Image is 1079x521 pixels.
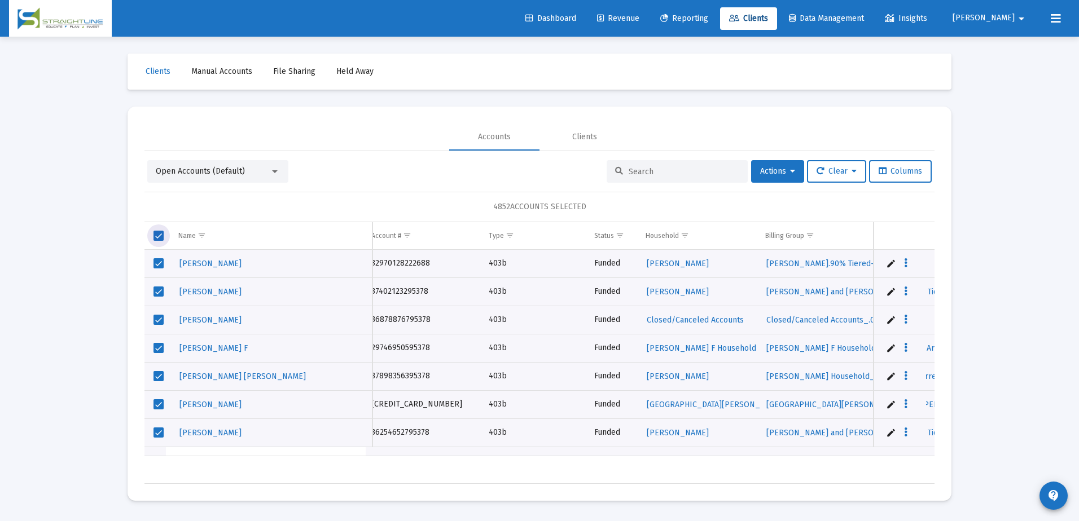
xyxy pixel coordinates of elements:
td: 403b [483,277,589,306]
span: 4852 [493,202,510,211]
span: [PERSON_NAME] [647,287,709,297]
span: Show filter options for column 'Type' [506,231,514,240]
a: Revenue [588,7,648,30]
span: Actions [760,166,795,176]
span: Show filter options for column 'Status' [616,231,624,240]
div: Select row [153,371,164,381]
span: [PERSON_NAME] [953,14,1015,23]
span: [PERSON_NAME] [179,315,242,325]
div: Status [594,231,614,240]
div: Select row [153,343,164,353]
div: Funded [594,286,634,297]
td: 403b [483,390,589,418]
a: [PERSON_NAME] Household_.90% Tiered-Arrears [765,368,949,385]
td: 403b [483,306,589,334]
a: [GEOGRAPHIC_DATA][PERSON_NAME] Household [646,396,826,413]
div: Funded [594,342,634,354]
span: Reporting [660,14,708,23]
td: [CREDIT_CARD_NUMBER] [366,390,483,418]
span: [GEOGRAPHIC_DATA][PERSON_NAME] Household [647,400,825,409]
td: Column Status [589,222,640,249]
a: Closed/Canceled Accounts_.00% No Fee [765,312,915,328]
td: 36254652795378 [366,418,483,447]
a: [PERSON_NAME] [646,368,710,385]
td: Column Type [483,222,589,249]
span: Closed/Canceled Accounts_.00% No Fee [766,315,914,325]
a: [PERSON_NAME] [PERSON_NAME] [178,368,307,385]
span: [PERSON_NAME] F Household [647,343,756,353]
a: [PERSON_NAME] F [178,340,249,356]
a: Closed/Canceled Accounts [646,312,745,328]
td: 37898356395378 [366,362,483,390]
span: Clients [146,67,170,76]
div: Funded [594,455,634,466]
a: Data Management [780,7,873,30]
div: Funded [594,258,634,269]
div: Accounts [478,131,511,143]
a: [PERSON_NAME] [646,425,710,441]
a: Reporting [651,7,717,30]
button: Actions [751,160,804,183]
mat-icon: arrow_drop_down [1015,7,1028,30]
div: Funded [594,427,634,438]
a: [PERSON_NAME].90% Tiered-Arrears [765,255,902,272]
button: Clear [807,160,866,183]
button: [PERSON_NAME] [939,7,1042,29]
div: Name [178,231,196,240]
td: 403b [483,250,589,278]
span: Held Away [336,67,374,76]
a: Edit [886,315,896,325]
td: 36878876795378 [366,306,483,334]
td: 403b [483,362,589,390]
input: Search [629,167,739,176]
a: [PERSON_NAME] [178,284,243,300]
td: 32970128222688 [366,250,483,278]
span: [PERSON_NAME] [179,428,242,438]
span: Clients [729,14,768,23]
mat-icon: contact_support [1047,489,1060,502]
span: Manual Accounts [191,67,252,76]
span: [PERSON_NAME].90% Tiered-Arrears [766,259,901,268]
a: [PERSON_NAME] [646,284,710,300]
a: Edit [886,258,896,268]
span: Closed/Canceled Accounts [647,315,744,325]
div: Household [646,231,679,240]
span: ACCOUNTS SELECTED [510,202,586,211]
a: [GEOGRAPHIC_DATA][PERSON_NAME] and [PERSON_NAME].90% Tiered-Arrears [765,396,1057,413]
a: Dashboard [516,7,585,30]
td: Column Household [640,222,760,249]
span: Insights [885,14,927,23]
a: Held Away [327,60,383,83]
a: Edit [886,371,896,381]
img: Dashboard [17,7,103,30]
div: Account # [371,231,401,240]
div: Funded [594,370,634,382]
span: Show filter options for column 'Name' [198,231,206,240]
span: Dashboard [525,14,576,23]
a: Edit [886,286,896,297]
span: [PERSON_NAME] and [PERSON_NAME].90% Tiered-Arrears [766,428,981,438]
div: Select row [153,315,164,325]
a: Edit [886,343,896,353]
span: File Sharing [273,67,315,76]
td: Column Billing Group [760,222,1020,249]
span: [PERSON_NAME] [179,287,242,297]
span: Show filter options for column 'Billing Group' [806,231,814,240]
button: Columns [869,160,932,183]
a: Clients [137,60,179,83]
a: [PERSON_NAME] F Household [646,340,757,356]
a: Edit [886,427,896,438]
div: Funded [594,314,634,325]
a: File Sharing [264,60,324,83]
span: Revenue [597,14,639,23]
div: Type [489,231,504,240]
td: 37402123295378 [366,277,483,306]
span: [PERSON_NAME] [647,428,709,438]
span: [PERSON_NAME] F Household_.90% Tiered-Arrears [766,343,954,353]
span: [PERSON_NAME] [179,400,242,409]
div: Select all [153,231,164,241]
a: Clients [720,7,777,30]
span: [PERSON_NAME] F [179,343,248,353]
a: [PERSON_NAME] and [PERSON_NAME].90% Tiered-Arrears [765,284,982,300]
div: Funded [594,399,634,410]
